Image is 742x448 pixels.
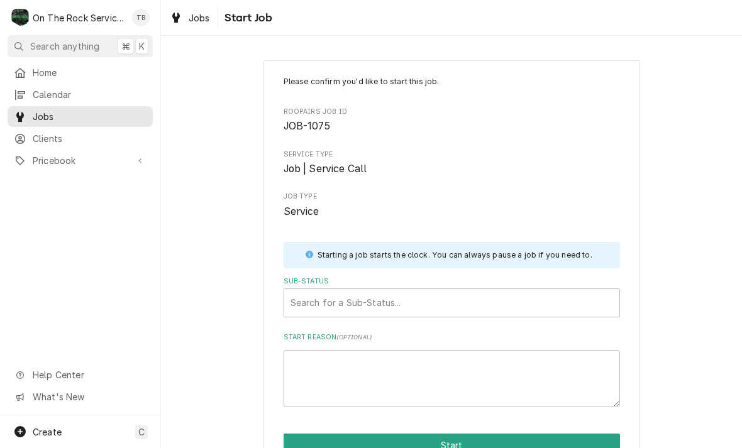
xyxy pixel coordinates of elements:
[8,84,153,105] a: Calendar
[284,76,620,87] p: Please confirm you'd like to start this job.
[284,276,620,287] label: Sub-Status
[8,128,153,149] a: Clients
[11,9,29,26] div: O
[284,107,620,117] span: Roopairs Job ID
[8,150,153,171] a: Go to Pricebook
[284,119,620,134] span: Roopairs Job ID
[189,11,210,25] span: Jobs
[284,120,330,132] span: JOB-1075
[33,390,145,403] span: What's New
[33,154,128,167] span: Pricebook
[284,204,620,219] span: Job Type
[33,110,147,123] span: Jobs
[121,40,130,53] span: ⌘
[336,334,372,341] span: ( optional )
[284,107,620,134] div: Roopairs Job ID
[132,9,150,26] div: Todd Brady's Avatar
[284,332,620,342] label: Start Reason
[318,249,592,261] div: Starting a job starts the clock. You can always pause a job if you need to.
[284,192,620,202] span: Job Type
[33,132,147,145] span: Clients
[284,276,620,317] div: Sub-Status
[284,192,620,219] div: Job Type
[8,62,153,83] a: Home
[33,427,62,437] span: Create
[8,386,153,407] a: Go to What's New
[8,106,153,127] a: Jobs
[284,332,620,407] div: Start Reason
[165,8,215,28] a: Jobs
[138,425,145,439] span: C
[33,11,125,25] div: On The Rock Services
[33,88,147,101] span: Calendar
[284,163,367,175] span: Job | Service Call
[284,205,319,217] span: Service
[8,35,153,57] button: Search anything⌘K
[33,66,147,79] span: Home
[284,150,620,177] div: Service Type
[30,40,99,53] span: Search anything
[284,150,620,160] span: Service Type
[132,9,150,26] div: TB
[221,9,272,26] span: Start Job
[284,161,620,177] span: Service Type
[33,368,145,381] span: Help Center
[8,364,153,385] a: Go to Help Center
[11,9,29,26] div: On The Rock Services's Avatar
[139,40,145,53] span: K
[284,76,620,407] div: Job Active Form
